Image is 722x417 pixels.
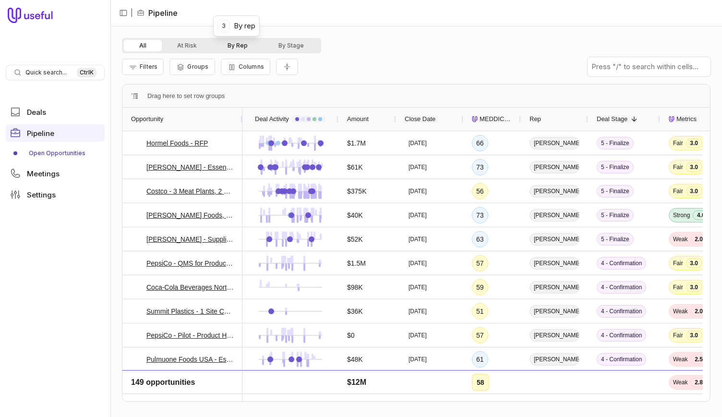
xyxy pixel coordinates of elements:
div: By rep [217,20,255,32]
span: Weak [673,235,687,243]
div: Row Groups [147,90,225,102]
span: Settings [27,191,56,198]
span: 4 - Confirmation [597,281,646,294]
div: $1.5M [347,258,366,269]
span: [PERSON_NAME] [529,137,579,149]
span: [PERSON_NAME] [529,353,579,366]
span: 4.0 [693,210,709,220]
span: 4 - Confirmation [597,377,646,390]
a: Summit Plastics - 1 Site Core [146,306,234,317]
span: 3.0 [686,379,702,388]
span: 2.5 [690,355,707,364]
span: [PERSON_NAME] [529,257,579,270]
div: $0 [347,330,355,341]
button: By Rep [212,40,263,51]
a: Deals [6,103,105,121]
span: Deal Stage [597,113,627,125]
span: 5 - Finalize [597,209,634,221]
span: [PERSON_NAME] [529,305,579,318]
div: 61 [476,354,484,365]
div: $40K [347,209,363,221]
span: MEDDICC Score [480,113,512,125]
span: [PERSON_NAME] [529,233,579,245]
span: Fair [673,163,683,171]
span: 3.0 [686,162,702,172]
span: Fair [673,187,683,195]
span: 4 - Confirmation [597,305,646,318]
a: Open Opportunities [6,146,105,161]
div: 73 [476,161,484,173]
kbd: 3 [217,20,230,32]
span: [PERSON_NAME] [529,329,579,342]
div: 51 [476,306,484,317]
li: Pipeline [137,7,178,19]
button: Collapse sidebar [116,6,131,20]
span: 5 - Finalize [597,185,634,197]
div: $36K [347,306,363,317]
span: 5 - Finalize [597,137,634,149]
span: 4 - Confirmation [597,329,646,342]
span: Drag here to set row groups [147,90,225,102]
span: Pipeline [27,130,54,137]
div: $1.7M [347,137,366,149]
div: MEDDICC Score [472,108,512,131]
button: Group Pipeline [169,59,215,75]
time: [DATE] [409,380,427,387]
span: 5 - Finalize [597,233,634,245]
span: Quick search... [25,69,67,76]
div: Pipeline submenu [6,146,105,161]
a: PepsiCo - QMS for Product Hold and CAPA - $2.2M [146,258,234,269]
a: Newly Weds® Foods - Broadview Facility Essential [146,378,234,389]
a: Pulmuone Foods USA - Essential (1 Site) [146,354,234,365]
span: | [131,7,133,19]
span: Columns [239,63,264,70]
span: Weak [673,356,687,363]
div: $25K [347,378,363,389]
span: 5 - Finalize [597,161,634,173]
span: 3.0 [686,186,702,196]
span: [PERSON_NAME] [529,281,579,294]
div: $48K [347,354,363,365]
span: [PERSON_NAME] [529,161,579,173]
span: Groups [187,63,208,70]
div: $375K [347,185,366,197]
time: [DATE] [409,283,427,291]
div: $52K [347,233,363,245]
div: 57 [476,258,484,269]
div: 57 [476,330,484,341]
span: Opportunity [131,113,163,125]
span: Filters [140,63,157,70]
button: By Stage [263,40,319,51]
a: Costco - 3 Meat Plants, 2 Packing Plants [146,185,234,197]
span: Rep [529,113,541,125]
span: 2.0 [690,234,707,244]
a: Pipeline [6,124,105,142]
span: Weak [673,307,687,315]
span: 3.0 [686,282,702,292]
span: Fair [673,283,683,291]
span: 3.0 [686,331,702,340]
div: 73 [476,209,484,221]
span: Fair [673,139,683,147]
span: 3.0 [686,138,702,148]
span: [PERSON_NAME] [529,209,579,221]
a: PepsiCo - Pilot - Product Hold [146,330,234,341]
kbd: Ctrl K [77,68,96,77]
span: 4 - Confirmation [597,353,646,366]
a: [PERSON_NAME] - Essential (1->5 sites) [146,161,234,173]
span: [PERSON_NAME] [529,377,579,390]
span: Fair [673,380,683,387]
div: 56 [476,185,484,197]
div: 63 [476,233,484,245]
span: Meetings [27,170,60,177]
span: Fair [673,331,683,339]
span: 4 - Confirmation [597,257,646,270]
div: 66 [476,137,484,149]
a: Meetings [6,165,105,182]
time: [DATE] [409,211,427,219]
a: [PERSON_NAME] Foods, Inc. - Essentials [146,209,234,221]
div: 71 [476,378,484,389]
button: Collapse all rows [276,59,298,75]
a: [PERSON_NAME] - Supplier + Essentials [146,233,234,245]
span: 2.0 [690,307,707,316]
